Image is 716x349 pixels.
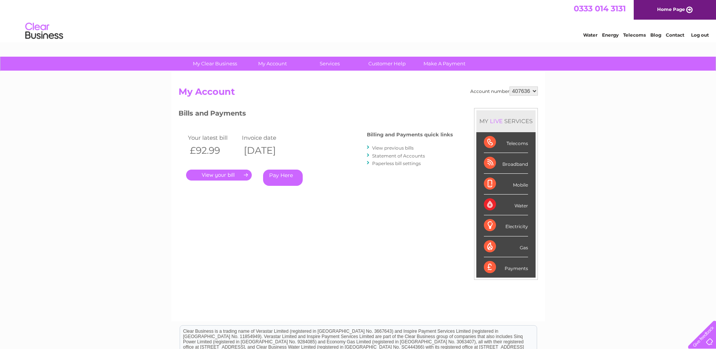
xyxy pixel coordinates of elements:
[484,236,528,257] div: Gas
[650,32,661,38] a: Blog
[484,195,528,215] div: Water
[179,86,538,101] h2: My Account
[180,4,537,37] div: Clear Business is a trading name of Verastar Limited (registered in [GEOGRAPHIC_DATA] No. 3667643...
[484,132,528,153] div: Telecoms
[484,257,528,278] div: Payments
[263,170,303,186] a: Pay Here
[470,86,538,96] div: Account number
[184,57,246,71] a: My Clear Business
[602,32,619,38] a: Energy
[476,110,536,132] div: MY SERVICES
[488,117,504,125] div: LIVE
[186,133,240,143] td: Your latest bill
[240,133,294,143] td: Invoice date
[179,108,453,121] h3: Bills and Payments
[691,32,709,38] a: Log out
[484,215,528,236] div: Electricity
[484,174,528,195] div: Mobile
[240,143,294,158] th: [DATE]
[372,161,421,166] a: Paperless bill settings
[413,57,476,71] a: Make A Payment
[241,57,303,71] a: My Account
[299,57,361,71] a: Services
[25,20,63,43] img: logo.png
[356,57,418,71] a: Customer Help
[666,32,684,38] a: Contact
[186,143,240,158] th: £92.99
[186,170,252,181] a: .
[623,32,646,38] a: Telecoms
[367,132,453,137] h4: Billing and Payments quick links
[372,153,425,159] a: Statement of Accounts
[372,145,414,151] a: View previous bills
[574,4,626,13] a: 0333 014 3131
[583,32,597,38] a: Water
[484,153,528,174] div: Broadband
